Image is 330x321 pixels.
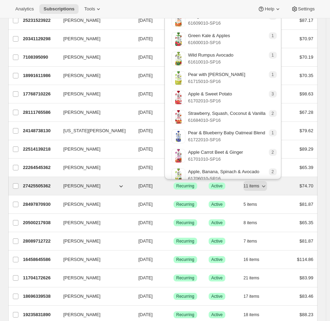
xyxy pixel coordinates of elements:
span: [PERSON_NAME] [63,164,100,171]
button: [PERSON_NAME] [59,199,129,210]
span: [PERSON_NAME] [63,238,100,245]
button: [PERSON_NAME] [59,236,129,247]
span: [PERSON_NAME] [63,293,100,300]
button: [PERSON_NAME] [59,217,129,228]
span: [DATE] [138,91,153,96]
span: Tools [84,6,95,12]
span: $74.70 [299,183,313,188]
span: Recurring [176,294,194,299]
button: [PERSON_NAME] [59,180,129,192]
span: [DATE] [138,110,153,115]
span: [DATE] [138,54,153,60]
span: 1 [272,52,274,58]
span: [PERSON_NAME] [63,17,100,24]
span: 3 [272,91,274,97]
span: Recurring [176,257,194,262]
span: $81.87 [299,238,313,244]
button: [PERSON_NAME] [59,88,129,100]
span: [DATE] [138,238,153,244]
button: Settings [287,4,319,14]
span: $79.62 [299,128,313,133]
div: 27425505362[PERSON_NAME][DATE]SuccessRecurringSuccessActive11 items$74.70 [23,181,313,191]
button: 11 items [243,181,267,191]
span: $87.17 [299,18,313,23]
p: 61702010-SP16 [188,98,232,104]
p: 17768710226 [23,91,58,98]
span: Recurring [176,312,194,318]
p: 20500217938 [23,219,58,226]
span: [DATE] [138,183,153,188]
div: 22264545362[PERSON_NAME][DATE]SuccessRecurringSuccessActive3 items$65.39 [23,163,313,172]
span: Recurring [176,275,194,281]
div: 19235831890[PERSON_NAME][DATE]SuccessRecurringSuccessActive18 items$88.23 [23,310,313,320]
span: [US_STATE][PERSON_NAME] [63,127,126,134]
span: 18 items [243,312,259,318]
span: [DATE] [138,294,153,299]
span: 7 items [243,238,257,244]
span: [DATE] [138,275,153,280]
span: [PERSON_NAME] [63,109,100,116]
span: Analytics [15,6,34,12]
p: 18991611986 [23,72,58,79]
button: 7 items [243,236,265,246]
img: variant image [171,52,185,66]
span: [DATE] [138,202,153,207]
button: [PERSON_NAME] [59,272,129,284]
span: 1 [272,130,274,136]
button: [PERSON_NAME] [59,144,129,155]
button: 16 items [243,255,267,264]
span: [PERSON_NAME] [63,311,100,318]
button: [US_STATE][PERSON_NAME] [59,125,129,136]
p: 28089712722 [23,238,58,245]
span: [PERSON_NAME] [63,146,100,153]
div: 28089712722[PERSON_NAME][DATE]SuccessRecurringSuccessActive7 items$81.87 [23,236,313,246]
button: Analytics [11,4,38,14]
button: [PERSON_NAME] [59,33,129,44]
p: 27425505362 [23,183,58,189]
span: Subscriptions [43,6,74,12]
span: Active [211,202,223,207]
span: [PERSON_NAME] [63,91,100,98]
img: variant image [171,129,185,143]
span: $70.19 [299,54,313,60]
p: 20341129298 [23,35,58,42]
span: $70.35 [299,73,313,78]
span: $83.99 [299,275,313,280]
span: 1 [272,33,274,39]
span: 11 items [243,183,259,189]
button: [PERSON_NAME] [59,15,129,26]
span: [DATE] [138,36,153,41]
span: Active [211,220,223,226]
span: 2 [272,169,274,175]
span: [PERSON_NAME] [63,219,100,226]
img: variant image [171,168,185,182]
span: Recurring [176,183,194,189]
p: 28497870930 [23,201,58,208]
span: 17 items [243,294,259,299]
span: [DATE] [138,257,153,262]
span: Recurring [176,238,194,244]
button: Subscriptions [39,4,79,14]
span: $67.28 [299,110,313,115]
p: Apple & Sweet Potato [188,91,232,98]
p: 61722010-SP16 [188,136,265,143]
span: $70.97 [299,36,313,41]
button: [PERSON_NAME] [59,70,129,81]
span: Active [211,238,223,244]
span: $65.35 [299,220,313,225]
img: variant image [171,149,185,163]
span: [DATE] [138,18,153,23]
span: [PERSON_NAME] [63,72,100,79]
p: 18696339538 [23,293,58,300]
div: 16458645586[PERSON_NAME][DATE]SuccessRecurringSuccessActive16 items$114.86 [23,255,313,264]
span: [DATE] [138,128,153,133]
span: $98.63 [299,91,313,96]
p: 22264545362 [23,164,58,171]
span: Help [265,6,274,12]
span: 2 [272,150,274,155]
button: 17 items [243,292,267,301]
span: [DATE] [138,312,153,317]
span: [DATE] [138,165,153,170]
button: [PERSON_NAME] [59,107,129,118]
p: 61609010-SP16 [188,20,239,27]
